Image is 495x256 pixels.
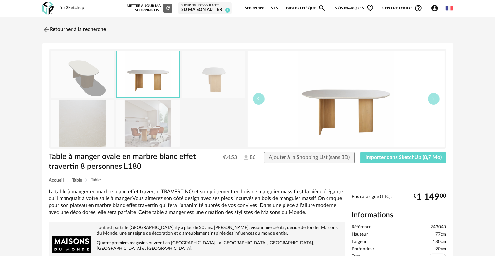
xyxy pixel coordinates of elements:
span: Help Circle Outline icon [415,4,422,12]
button: Importer dans SketchUp (8,7 Mo) [360,152,446,164]
a: Shopping List courante 3D maison autier 4 [181,4,229,13]
span: Largeur [352,239,367,245]
div: for Sketchup [60,5,85,11]
span: 1 149 [417,195,440,200]
span: 243040 [431,224,446,230]
h1: Table à manger ovale en marbre blanc effet travertin 8 personnes L180 [49,152,211,172]
span: Centre d'aideHelp Circle Outline icon [382,4,422,12]
p: Quatre premiers magasins ouvrent en [GEOGRAPHIC_DATA] - à [GEOGRAPHIC_DATA], [GEOGRAPHIC_DATA], [... [52,240,342,251]
div: La table à manger en marbre blanc effet travertin TRAVERTINO et son piètement en bois de manguier... [49,188,345,216]
span: Hauteur [352,232,368,237]
span: Profondeur [352,246,375,252]
div: Mettre à jour ma Shopping List [125,4,172,13]
span: Nos marques [334,1,374,16]
span: 153 [223,154,237,161]
span: Refresh icon [165,6,171,10]
div: Prix catalogue (TTC): [352,194,446,206]
a: Shopping Lists [245,1,278,16]
span: 90cm [436,246,446,252]
img: thumbnail.png [51,51,114,98]
p: Tout est parti de [GEOGRAPHIC_DATA] il y a plus de 20 ans. [PERSON_NAME], visionnaire créatif, dé... [52,225,342,236]
a: Retourner à la recherche [42,22,106,37]
span: 180cm [433,239,446,245]
span: Référence [352,224,371,230]
span: 77cm [436,232,446,237]
img: table-a-manger-ovale-en-marbre-blanc-effet-travertin-8-personnes-l180-1000-8-33-243040_1.jpg [248,51,445,147]
div: € 00 [414,195,446,200]
span: Accueil [49,178,64,182]
img: table-a-manger-ovale-en-marbre-blanc-effet-travertin-8-personnes-l180-1000-8-33-243040_2.jpg [182,51,245,98]
span: Account Circle icon [431,4,439,12]
img: table-a-manger-ovale-en-marbre-blanc-effet-travertin-8-personnes-l180-1000-8-33-243040_1.jpg [117,51,179,97]
a: BibliothèqueMagnify icon [286,1,326,16]
img: Téléchargements [243,154,250,161]
div: 3D maison autier [181,7,229,13]
img: fr [446,5,453,12]
span: 86 [243,154,252,161]
span: Heart Outline icon [366,4,374,12]
h2: Informations [352,210,446,220]
img: svg+xml;base64,PHN2ZyB3aWR0aD0iMjQiIGhlaWdodD0iMjQiIHZpZXdCb3g9IjAgMCAyNCAyNCIgZmlsbD0ibm9uZSIgeG... [42,26,50,34]
span: Magnify icon [318,4,326,12]
span: Table [91,178,101,182]
img: table-a-manger-ovale-en-marbre-blanc-effet-travertin-8-personnes-l180-1000-8-33-243040_3.jpg [51,100,114,146]
span: 4 [225,8,230,13]
span: Account Circle icon [431,4,442,12]
button: Ajouter à la Shopping List (sans 3D) [264,152,355,164]
img: table-a-manger-ovale-en-marbre-blanc-effet-travertin-8-personnes-l180-1000-8-33-243040_10.jpg [116,100,180,146]
div: Shopping List courante [181,4,229,7]
img: OXP [42,2,54,15]
span: Ajouter à la Shopping List (sans 3D) [269,155,350,160]
span: Importer dans SketchUp (8,7 Mo) [365,155,442,160]
div: Breadcrumb [49,178,446,182]
span: Table [72,178,82,182]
